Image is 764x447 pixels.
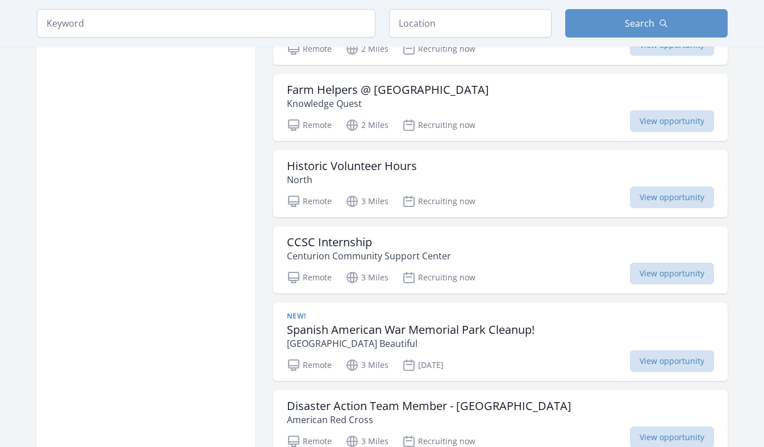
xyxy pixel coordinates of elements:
span: View opportunity [630,187,714,208]
p: 2 Miles [345,118,389,132]
p: [DATE] [402,358,444,372]
input: Keyword [37,9,375,38]
p: Knowledge Quest [287,97,489,110]
h3: Historic Volunteer Hours [287,159,417,173]
p: Remote [287,42,332,56]
p: 3 Miles [345,194,389,208]
p: Recruiting now [402,118,475,132]
a: New! Spanish American War Memorial Park Cleanup! [GEOGRAPHIC_DATA] Beautiful Remote 3 Miles [DATE... [273,303,728,381]
span: View opportunity [630,263,714,284]
p: Remote [287,194,332,208]
p: Remote [287,358,332,372]
a: CCSC Internship Centurion Community Support Center Remote 3 Miles Recruiting now View opportunity [273,226,728,293]
p: 3 Miles [345,358,389,372]
p: 3 Miles [345,271,389,284]
p: American Red Cross [287,413,571,427]
p: [GEOGRAPHIC_DATA] Beautiful [287,337,535,350]
p: Remote [287,271,332,284]
span: View opportunity [630,110,714,132]
span: View opportunity [630,350,714,372]
p: Centurion Community Support Center [287,249,451,263]
p: Recruiting now [402,42,475,56]
span: New! [287,312,306,321]
input: Location [389,9,552,38]
button: Search [565,9,728,38]
h3: Spanish American War Memorial Park Cleanup! [287,323,535,337]
p: Recruiting now [402,271,475,284]
p: North [287,173,417,187]
a: Farm Helpers @ [GEOGRAPHIC_DATA] Knowledge Quest Remote 2 Miles Recruiting now View opportunity [273,74,728,141]
h3: Farm Helpers @ [GEOGRAPHIC_DATA] [287,83,489,97]
h3: CCSC Internship [287,235,451,249]
span: Search [625,16,654,30]
h3: Disaster Action Team Member - [GEOGRAPHIC_DATA] [287,399,571,413]
p: Recruiting now [402,194,475,208]
a: Historic Volunteer Hours North Remote 3 Miles Recruiting now View opportunity [273,150,728,217]
p: Remote [287,118,332,132]
p: 2 Miles [345,42,389,56]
